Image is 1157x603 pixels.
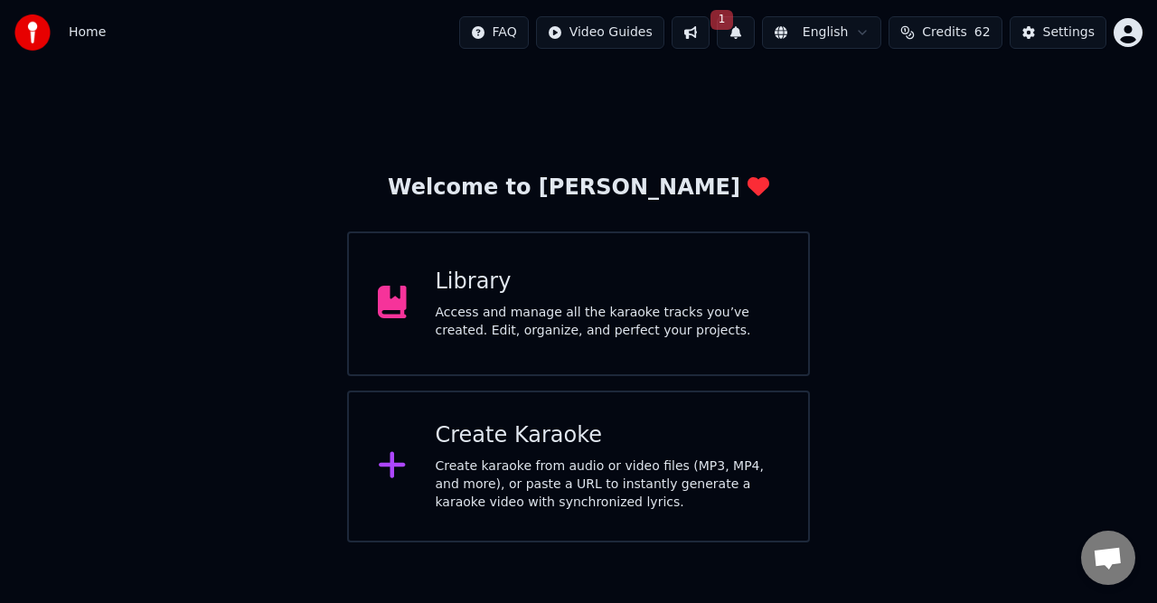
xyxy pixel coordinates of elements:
div: Access and manage all the karaoke tracks you’ve created. Edit, organize, and perfect your projects. [436,304,780,340]
button: 1 [717,16,755,49]
a: Open chat [1081,531,1135,585]
nav: breadcrumb [69,24,106,42]
img: youka [14,14,51,51]
button: Credits62 [889,16,1002,49]
span: 1 [710,10,734,30]
div: Library [436,268,780,297]
button: Video Guides [536,16,664,49]
div: Create karaoke from audio or video files (MP3, MP4, and more), or paste a URL to instantly genera... [436,457,780,512]
div: Welcome to [PERSON_NAME] [388,174,769,203]
div: Settings [1043,24,1095,42]
button: Settings [1010,16,1106,49]
span: 62 [974,24,991,42]
div: Create Karaoke [436,421,780,450]
span: Credits [922,24,966,42]
button: FAQ [459,16,529,49]
span: Home [69,24,106,42]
